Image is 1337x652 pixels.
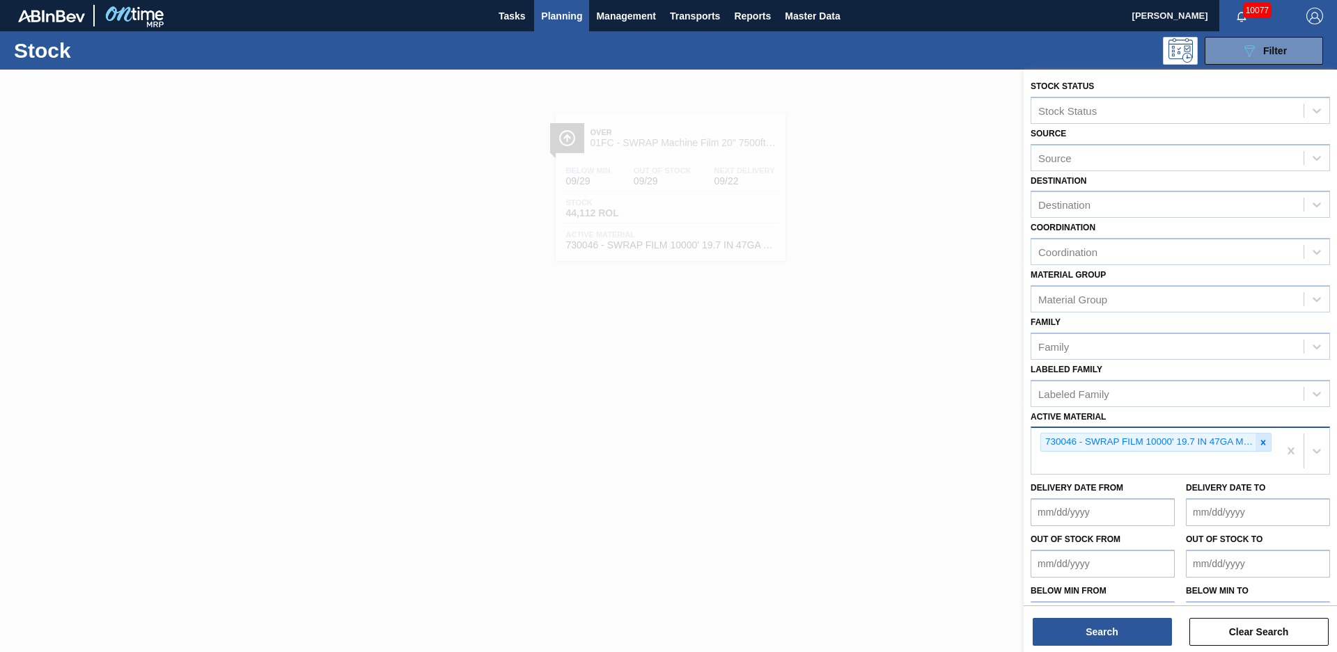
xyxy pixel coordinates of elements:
label: Coordination [1031,223,1095,232]
span: 10077 [1243,3,1272,18]
span: Filter [1263,45,1287,56]
button: Notifications [1219,6,1264,26]
h1: Stock [14,42,222,58]
label: Destination [1031,176,1086,186]
label: Family [1031,317,1061,327]
span: Planning [541,8,582,24]
div: Coordination [1038,246,1097,258]
label: Labeled Family [1031,365,1102,374]
label: Below Min to [1186,586,1249,596]
input: mm/dd/yyyy [1031,601,1175,629]
label: Delivery Date to [1186,483,1265,493]
label: Out of Stock to [1186,534,1262,544]
span: Transports [670,8,720,24]
label: Delivery Date from [1031,483,1123,493]
div: Source [1038,152,1072,164]
label: Source [1031,129,1066,138]
img: Logout [1306,8,1323,24]
label: Active Material [1031,412,1106,422]
div: Labeled Family [1038,388,1109,399]
input: mm/dd/yyyy [1186,550,1330,578]
input: mm/dd/yyyy [1186,498,1330,526]
button: Filter [1205,37,1323,65]
div: Destination [1038,199,1090,211]
div: Family [1038,340,1069,352]
span: Reports [734,8,771,24]
div: Programming: no user selected [1163,37,1198,65]
span: Management [596,8,656,24]
span: Master Data [785,8,840,24]
div: Stock Status [1038,104,1097,116]
label: Material Group [1031,270,1106,280]
label: Stock Status [1031,81,1094,91]
input: mm/dd/yyyy [1031,498,1175,526]
div: 730046 - SWRAP FILM 10000' 19.7 IN 47GA MACH NO S [1041,434,1256,451]
label: Out of Stock from [1031,534,1120,544]
input: mm/dd/yyyy [1186,601,1330,629]
input: mm/dd/yyyy [1031,550,1175,578]
div: Material Group [1038,293,1107,305]
span: Tasks [497,8,527,24]
label: Below Min from [1031,586,1107,596]
img: TNhmsLtSVTkK8tSr43FrP2fwEKptu5GPRR3wAAAABJRU5ErkJggg== [18,10,85,22]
